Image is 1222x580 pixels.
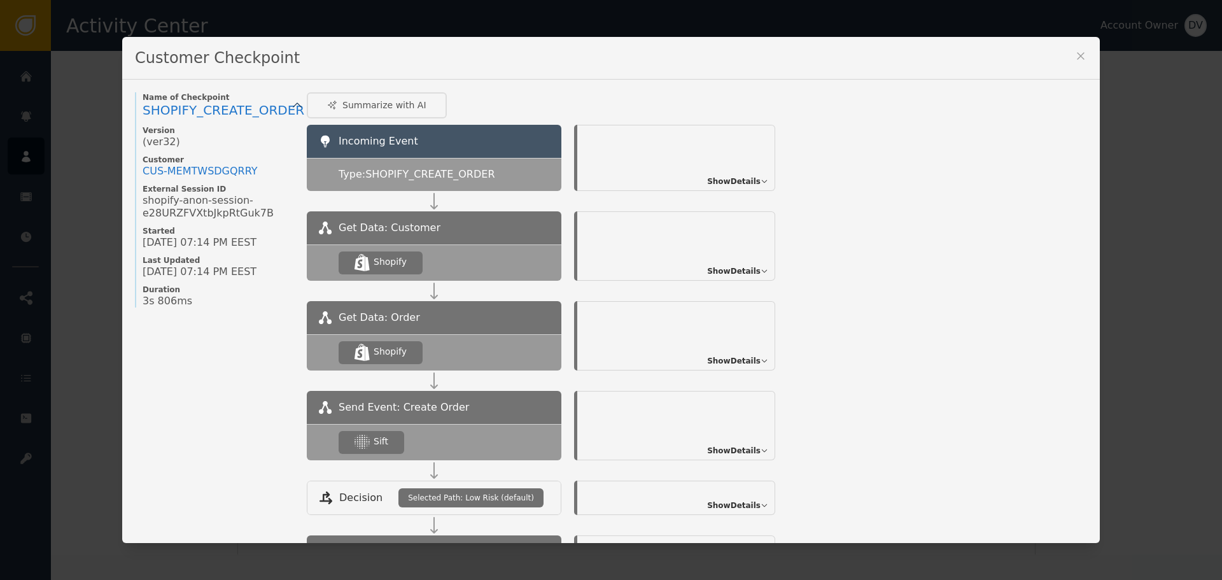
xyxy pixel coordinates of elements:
span: Send Event: Create Order [339,400,469,415]
span: Incoming Event [339,135,418,147]
span: Show Details [707,176,761,187]
span: Duration [143,285,294,295]
span: Get Data: Customer [339,220,440,236]
span: Show Details [707,500,761,511]
div: Summarize with AI [327,99,426,112]
span: [DATE] 07:14 PM EEST [143,236,256,249]
span: (ver 32 ) [143,136,180,148]
span: Started [143,226,294,236]
span: Customer [143,155,294,165]
span: [DATE] 07:14 PM EEST [143,265,256,278]
span: Type: SHOPIFY_CREATE_ORDER [339,167,495,182]
span: shopify-anon-session-e28URZFVXtbJkpRtGuk7B [143,194,294,220]
span: 3s 806ms [143,295,192,308]
span: Version [143,125,294,136]
span: Name of Checkpoint [143,92,294,103]
a: CUS-MEMTWSDGQRRY [143,165,258,178]
span: SHOPIFY_CREATE_ORDER [143,103,304,118]
a: SHOPIFY_CREATE_ORDER [143,103,294,119]
button: Summarize with AI [307,92,447,118]
span: Show Details [707,445,761,456]
div: Sift [374,435,388,448]
span: Show Details [707,265,761,277]
div: Shopify [374,255,407,269]
div: Shopify [374,345,407,358]
div: Customer Checkpoint [122,37,1100,80]
span: Show Details [707,355,761,367]
span: Get Data: Order [339,310,420,325]
span: External Session ID [143,184,294,194]
div: CUS- MEMTWSDGQRRY [143,165,258,178]
span: Last Updated [143,255,294,265]
span: Selected Path: Low Risk (default) [408,492,534,504]
span: Decision [339,490,383,506]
